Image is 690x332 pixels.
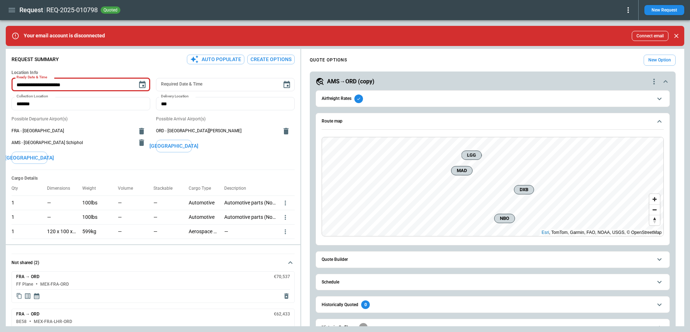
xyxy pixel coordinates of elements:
[224,210,282,224] div: Automotive parts (Non DG)
[34,319,72,324] h6: MEX-FRA-LHR-ORD
[134,124,149,138] button: delete
[82,186,102,191] p: Weight
[118,186,139,191] p: Volume
[224,195,282,210] div: Automotive parts (Non DG)
[24,33,105,39] p: Your email account is disconnected
[153,186,178,191] p: Stackable
[189,200,218,206] p: Automotive
[11,176,295,181] h6: Cargo Details
[224,200,276,206] p: Automotive parts (Non DG)
[153,200,157,206] p: —
[11,186,24,191] p: Qty
[82,214,97,220] p: 100lbs
[187,55,244,64] button: Auto Populate
[156,140,192,152] button: [GEOGRAPHIC_DATA]
[82,200,97,206] p: 100lbs
[361,300,370,309] div: 0
[322,252,664,268] button: Quote Builder
[644,5,684,15] button: New Request
[322,96,351,101] h6: Airfreight Rates
[47,229,77,235] p: 120 x 100 x 100cm
[118,214,122,220] p: —
[17,75,47,80] label: Ready Date & Time
[224,224,282,239] div: No description
[280,78,294,92] button: Choose date
[11,254,295,271] button: Not shared (2)
[11,116,150,122] p: Possible Departure Airport(s)
[322,137,664,236] canvas: Map
[542,229,662,236] div: , TomTom, Garmin, FAO, NOAA, USGS, © OpenStreetMap
[282,228,289,235] button: more
[17,94,48,99] label: Collection Location
[644,55,676,66] button: New Option
[82,229,96,235] p: 599kg
[11,70,295,75] h6: Location Info
[649,204,660,215] button: Zoom out
[189,195,224,210] div: Automotive
[465,152,479,159] span: LGG
[156,128,277,134] span: ORD - [GEOGRAPHIC_DATA][PERSON_NAME]
[322,325,356,330] h6: Historically Flown
[274,312,290,317] h6: €62,433
[118,200,122,206] p: —
[189,214,218,220] p: Automotive
[47,214,77,220] p: —
[47,186,76,191] p: Dimensions
[282,199,289,207] button: more
[279,124,293,138] button: delete
[11,128,133,134] span: FRA - [GEOGRAPHIC_DATA]
[46,6,98,14] h2: REQ-2025-010798
[19,6,43,14] h1: Request
[542,230,549,235] a: Esri
[454,167,469,174] span: MAD
[632,31,668,41] button: Connect email
[11,260,39,265] h6: Not shared (2)
[33,292,40,300] span: Display quote schedule
[274,275,290,279] h6: €70,537
[189,186,217,191] p: Cargo Type
[224,186,252,191] p: Description
[16,282,33,287] h6: FF Plane
[224,229,276,235] p: —
[497,215,512,222] span: NBO
[135,78,149,92] button: Choose date, selected date is Sep 1, 2025
[24,292,31,300] span: Display detailed quote content
[153,214,157,220] p: —
[161,94,189,99] label: Delivery Location
[11,200,14,206] p: 1
[11,140,133,146] span: AMS - [GEOGRAPHIC_DATA] Schiphol
[247,55,295,64] button: Create Options
[310,59,347,62] h4: QUOTE OPTIONS
[322,91,664,107] button: Airfreight Rates
[16,312,40,317] h6: FRA → ORD
[189,224,224,239] div: Aerospace / Aircraft Parts
[11,56,59,63] p: Request Summary
[11,229,14,235] p: 1
[11,214,14,220] p: 1
[322,280,339,285] h6: Schedule
[282,214,289,221] button: more
[671,31,681,41] button: Close
[11,152,47,164] button: [GEOGRAPHIC_DATA]
[224,214,276,220] p: Automotive parts (Non DG)
[102,8,119,13] span: quoted
[47,224,83,239] div: 120 x 100 x 100cm
[47,210,83,224] div: No dimensions
[649,215,660,225] button: Reset bearing to north
[650,77,658,86] div: quote-option-actions
[189,210,224,224] div: Automotive
[47,195,83,210] div: No dimensions
[322,137,664,236] div: Route map
[118,229,122,235] p: —
[322,113,664,130] button: Route map
[16,292,22,300] span: Copy quote content
[671,28,681,44] div: dismiss
[189,229,218,235] p: Aerospace / Aircraft Parts
[316,77,670,86] button: AMS→ORD (copy)quote-option-actions
[47,200,77,206] p: —
[517,186,531,193] span: DXB
[283,292,290,300] span: Delete quote
[327,78,374,86] h5: AMS→ORD (copy)
[16,319,27,324] h6: BE58
[322,257,348,262] h6: Quote Builder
